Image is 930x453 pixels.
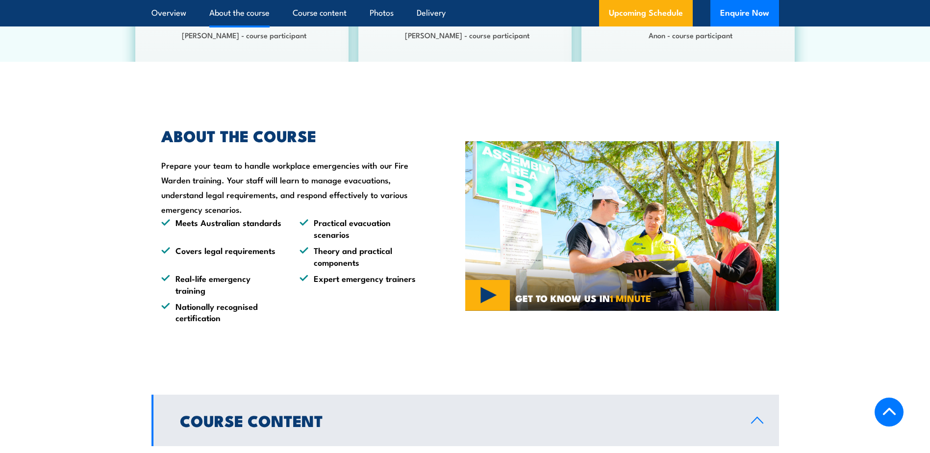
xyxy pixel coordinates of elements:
li: Expert emergency trainers [300,273,420,296]
strong: 1 MINUTE [610,291,651,305]
span: GET TO KNOW US IN [515,294,651,302]
li: Nationally recognised certification [161,301,282,324]
li: Meets Australian standards [161,217,282,240]
li: Practical evacuation scenarios [300,217,420,240]
strong: [PERSON_NAME] - course participant [405,29,529,40]
img: Fire Warden and Chief Fire Warden Training [465,141,779,311]
div: Prepare your team to handle workplace emergencies with our Fire Warden training. Your staff will ... [151,128,420,323]
h2: ABOUT THE COURSE [161,128,420,142]
strong: [PERSON_NAME] - course participant [182,29,306,40]
li: Real-life emergency training [161,273,282,296]
li: Covers legal requirements [161,245,282,268]
strong: Anon - course participant [649,29,732,40]
h2: Course Content [180,413,735,427]
a: Course Content [151,395,779,446]
li: Theory and practical components [300,245,420,268]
